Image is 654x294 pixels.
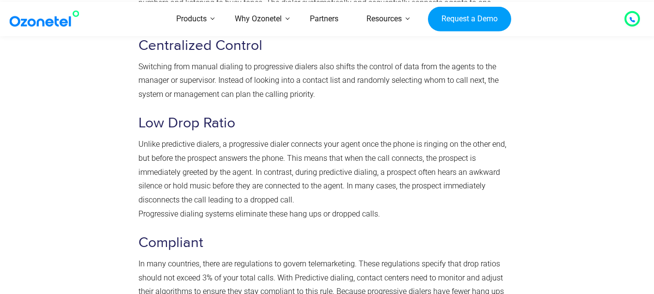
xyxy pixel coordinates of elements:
a: Why Ozonetel [221,2,296,36]
h3: Compliant [138,233,512,252]
p: Switching from manual dialing to progressive dialers also shifts the control of data from the age... [138,60,512,102]
a: Request a Demo [428,6,511,31]
h3: Centralized Control [138,36,512,55]
a: Products [162,2,221,36]
a: Resources [352,2,416,36]
a: Partners [296,2,352,36]
p: Unlike predictive dialers, a progressive dialer connects your agent once the phone is ringing on ... [138,138,512,221]
h3: Low Drop Ratio [138,114,512,133]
